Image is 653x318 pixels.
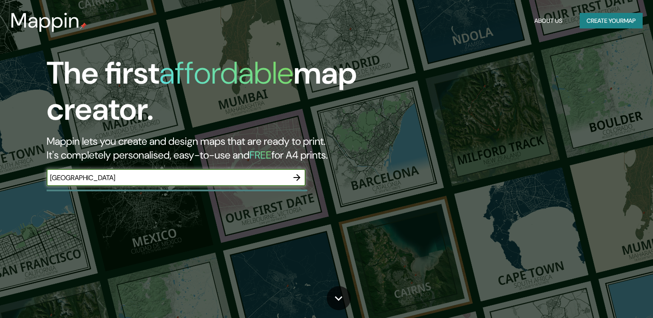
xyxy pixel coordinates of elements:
h5: FREE [249,148,271,162]
img: mappin-pin [80,22,87,29]
button: Create yourmap [580,13,643,29]
input: Choose your favourite place [47,173,288,183]
h3: Mappin [10,9,80,33]
h2: Mappin lets you create and design maps that are ready to print. It's completely personalised, eas... [47,134,373,162]
h1: The first map creator. [47,55,373,134]
h1: affordable [159,53,293,93]
button: About Us [531,13,566,29]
